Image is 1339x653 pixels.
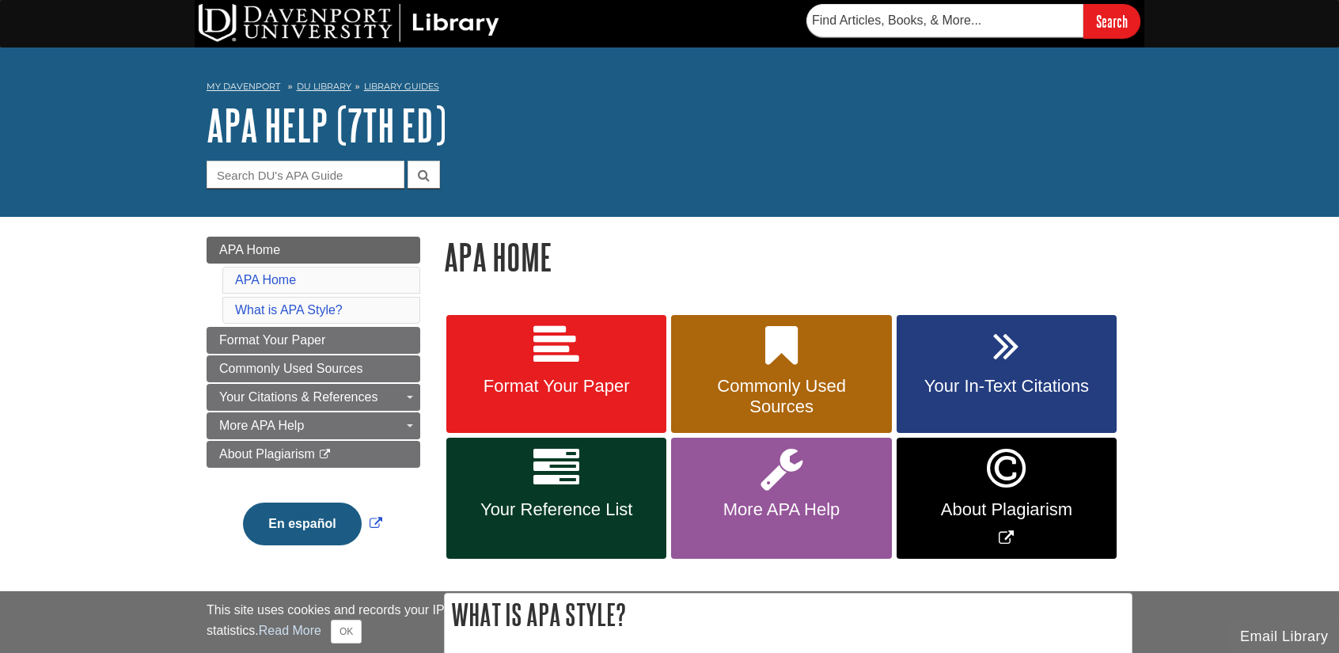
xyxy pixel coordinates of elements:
span: About Plagiarism [908,499,1105,520]
a: Link opens in new window [897,438,1117,559]
input: Find Articles, Books, & More... [806,4,1083,37]
span: APA Home [219,243,280,256]
input: Search DU's APA Guide [207,161,404,188]
a: APA Help (7th Ed) [207,101,446,150]
a: Commonly Used Sources [207,355,420,382]
a: DU Library [297,81,351,92]
i: This link opens in a new window [318,450,332,460]
a: Read More [259,624,321,637]
a: Commonly Used Sources [671,315,891,434]
span: Your Citations & References [219,390,377,404]
span: Format Your Paper [458,376,654,397]
h1: APA Home [444,237,1132,277]
a: Library Guides [364,81,439,92]
a: What is APA Style? [235,303,343,317]
a: Format Your Paper [207,327,420,354]
div: This site uses cookies and records your IP address for usage statistics. Additionally, we use Goo... [207,601,1132,644]
span: Format Your Paper [219,333,325,347]
form: Searches DU Library's articles, books, and more [806,4,1140,38]
button: Email Library [1230,621,1339,653]
span: More APA Help [683,499,879,520]
img: DU Library [199,4,499,42]
a: More APA Help [207,412,420,439]
span: Commonly Used Sources [683,376,879,417]
input: Search [1083,4,1140,38]
span: More APA Help [219,419,304,432]
a: Link opens in new window [239,517,385,530]
a: Your Reference List [446,438,666,559]
div: Guide Page Menu [207,237,420,572]
nav: breadcrumb [207,76,1132,101]
a: APA Home [207,237,420,264]
span: Commonly Used Sources [219,362,362,375]
a: More APA Help [671,438,891,559]
h2: What is APA Style? [445,594,1132,636]
a: Your In-Text Citations [897,315,1117,434]
span: About Plagiarism [219,447,315,461]
a: Your Citations & References [207,384,420,411]
span: Your In-Text Citations [908,376,1105,397]
a: Format Your Paper [446,315,666,434]
button: Close [331,620,362,644]
span: Your Reference List [458,499,654,520]
button: En español [243,503,361,545]
a: About Plagiarism [207,441,420,468]
a: APA Home [235,273,296,287]
a: My Davenport [207,80,280,93]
